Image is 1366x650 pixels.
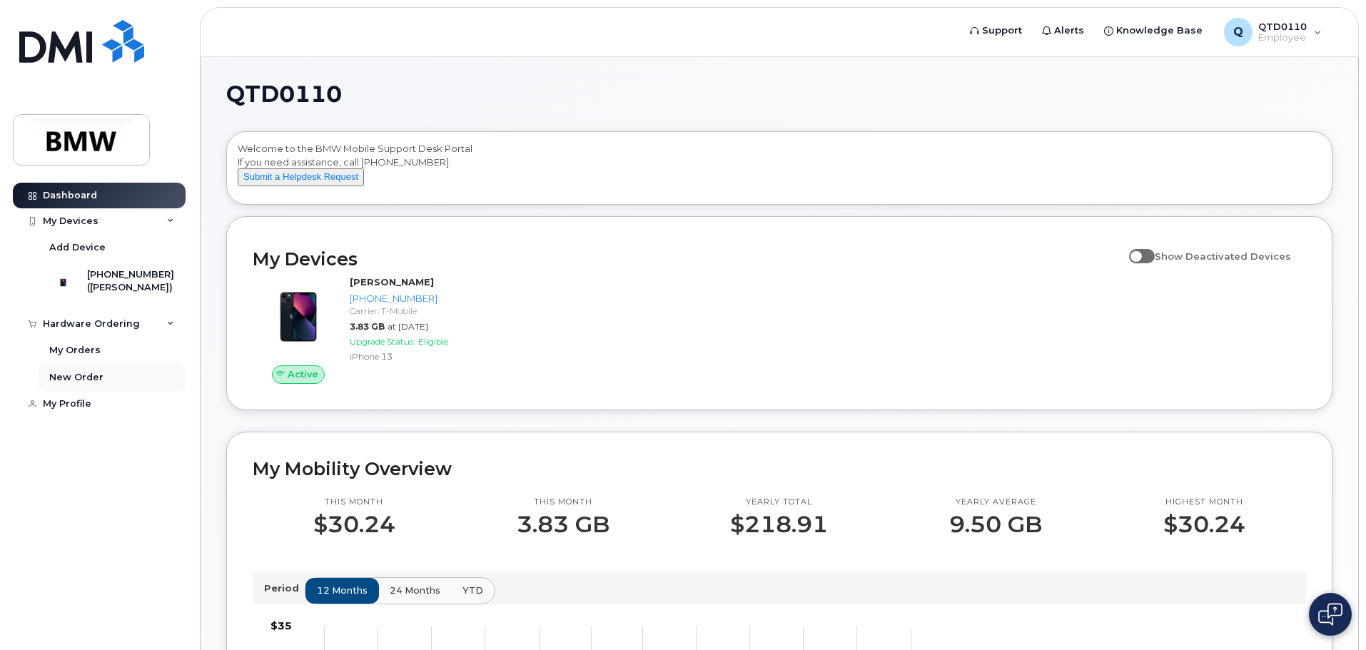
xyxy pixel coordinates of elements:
[418,336,448,347] span: Eligible
[1318,603,1342,626] img: Open chat
[730,497,828,508] p: Yearly total
[313,512,395,537] p: $30.24
[390,584,440,597] span: 24 months
[350,305,497,317] div: Carrier: T-Mobile
[517,512,609,537] p: 3.83 GB
[350,276,434,288] strong: [PERSON_NAME]
[264,283,333,351] img: image20231002-3703462-1ig824h.jpeg
[238,168,364,186] button: Submit a Helpdesk Request
[313,497,395,508] p: This month
[253,248,1122,270] h2: My Devices
[238,142,1321,199] div: Welcome to the BMW Mobile Support Desk Portal If you need assistance, call [PHONE_NUMBER].
[226,83,342,105] span: QTD0110
[288,367,318,381] span: Active
[350,350,497,362] div: iPhone 13
[517,497,609,508] p: This month
[238,171,364,182] a: Submit a Helpdesk Request
[388,321,428,332] span: at [DATE]
[1155,250,1291,262] span: Show Deactivated Devices
[949,512,1042,537] p: 9.50 GB
[350,292,497,305] div: [PHONE_NUMBER]
[253,275,503,384] a: Active[PERSON_NAME][PHONE_NUMBER]Carrier: T-Mobile3.83 GBat [DATE]Upgrade Status:EligibleiPhone 13
[1163,512,1245,537] p: $30.24
[350,336,415,347] span: Upgrade Status:
[253,458,1306,479] h2: My Mobility Overview
[949,497,1042,508] p: Yearly average
[462,584,483,597] span: YTD
[270,619,292,632] tspan: $35
[264,582,305,595] p: Period
[730,512,828,537] p: $218.91
[350,321,385,332] span: 3.83 GB
[1163,497,1245,508] p: Highest month
[1129,243,1140,254] input: Show Deactivated Devices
